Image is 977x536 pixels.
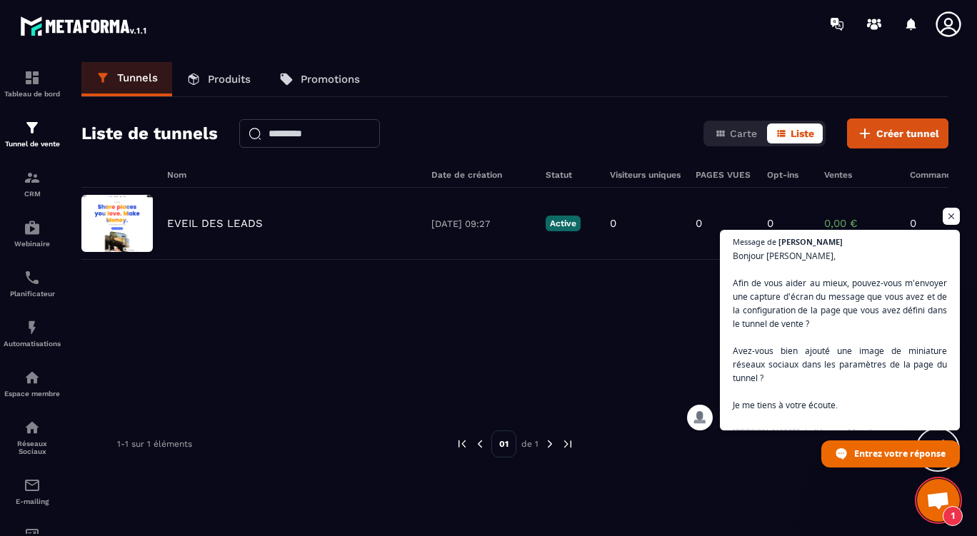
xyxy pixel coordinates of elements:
[610,217,616,230] p: 0
[733,238,776,246] span: Message de
[265,62,374,96] a: Promotions
[854,441,946,466] span: Entrez votre réponse
[4,440,61,455] p: Réseaux Sociaux
[4,140,61,148] p: Tunnel de vente
[431,170,531,180] h6: Date de création
[791,128,814,139] span: Liste
[167,217,263,230] p: EVEIL DES LEADS
[4,90,61,98] p: Tableau de bord
[24,69,41,86] img: formation
[24,369,41,386] img: automations
[778,238,843,246] span: [PERSON_NAME]
[4,408,61,466] a: social-networksocial-networkRéseaux Sociaux
[301,73,360,86] p: Promotions
[117,439,192,449] p: 1-1 sur 1 éléments
[456,438,469,450] img: prev
[167,170,417,180] h6: Nom
[910,217,953,230] p: 0
[546,216,581,231] p: Active
[706,123,766,143] button: Carte
[24,419,41,436] img: social-network
[4,258,61,308] a: schedulerschedulerPlanificateur
[610,170,681,180] h6: Visiteurs uniques
[81,119,218,148] h2: Liste de tunnels
[81,195,153,252] img: image
[767,170,810,180] h6: Opt-ins
[24,477,41,494] img: email
[767,123,823,143] button: Liste
[824,217,896,230] p: 0,00 €
[767,217,773,230] p: 0
[543,438,556,450] img: next
[4,340,61,348] p: Automatisations
[521,438,538,450] p: de 1
[696,217,702,230] p: 0
[824,170,896,180] h6: Ventes
[491,430,516,457] p: 01
[4,59,61,108] a: formationformationTableau de bord
[4,208,61,258] a: automationsautomationsWebinaire
[172,62,265,96] a: Produits
[4,466,61,516] a: emailemailE-mailing
[4,240,61,248] p: Webinaire
[4,497,61,505] p: E-mailing
[431,218,531,229] p: [DATE] 09:27
[546,170,596,180] h6: Statut
[4,308,61,358] a: automationsautomationsAutomatisations
[20,13,149,39] img: logo
[24,269,41,286] img: scheduler
[4,358,61,408] a: automationsautomationsEspace membre
[943,506,963,526] span: 1
[730,128,757,139] span: Carte
[117,71,158,84] p: Tunnels
[81,62,172,96] a: Tunnels
[24,119,41,136] img: formation
[4,190,61,198] p: CRM
[24,219,41,236] img: automations
[474,438,486,450] img: prev
[876,126,939,141] span: Créer tunnel
[561,438,574,450] img: next
[4,108,61,158] a: formationformationTunnel de vente
[847,118,948,148] button: Créer tunnel
[917,479,960,522] a: Ouvrir le chat
[696,170,753,180] h6: PAGES VUES
[733,249,947,439] span: Bonjour [PERSON_NAME], Afin de vous aider au mieux, pouvez-vous m'envoyer une capture d'écran du ...
[910,170,961,180] h6: Commandes
[24,169,41,186] img: formation
[4,290,61,298] p: Planificateur
[208,73,251,86] p: Produits
[4,390,61,398] p: Espace membre
[4,158,61,208] a: formationformationCRM
[24,319,41,336] img: automations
